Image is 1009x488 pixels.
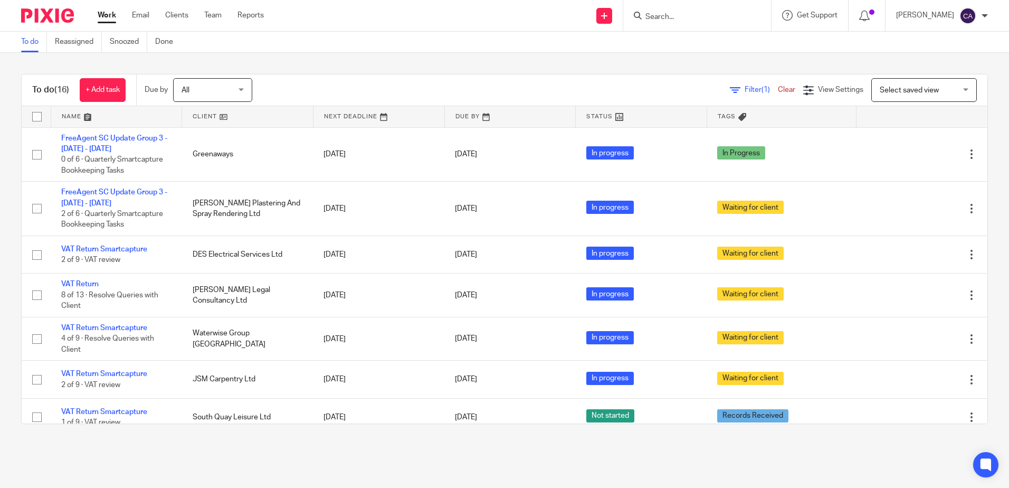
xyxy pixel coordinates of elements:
[717,372,784,385] span: Waiting for client
[586,201,634,214] span: In progress
[455,151,477,158] span: [DATE]
[182,182,313,236] td: [PERSON_NAME] Plastering And Spray Rendering Ltd
[182,398,313,436] td: South Quay Leisure Ltd
[61,419,120,426] span: 1 of 9 · VAT review
[745,86,778,93] span: Filter
[959,7,976,24] img: svg%3E
[182,361,313,398] td: JSM Carpentry Ltd
[455,292,477,299] span: [DATE]
[61,335,154,354] span: 4 of 9 · Resolve Queries with Client
[132,10,149,21] a: Email
[797,12,837,19] span: Get Support
[32,85,69,96] h1: To do
[717,201,784,214] span: Waiting for client
[61,370,147,378] a: VAT Return Smartcapture
[717,409,788,423] span: Records Received
[182,236,313,274] td: DES Electrical Services Ltd
[455,335,477,343] span: [DATE]
[165,10,188,21] a: Clients
[55,32,102,52] a: Reassigned
[761,86,770,93] span: (1)
[21,8,74,23] img: Pixie
[155,32,181,52] a: Done
[717,331,784,344] span: Waiting for client
[586,247,634,260] span: In progress
[182,274,313,317] td: [PERSON_NAME] Legal Consultancy Ltd
[455,414,477,421] span: [DATE]
[204,10,222,21] a: Team
[61,280,99,288] a: VAT Return
[98,10,116,21] a: Work
[182,127,313,182] td: Greenaways
[313,398,444,436] td: [DATE]
[586,409,634,423] span: Not started
[313,127,444,182] td: [DATE]
[61,135,167,153] a: FreeAgent SC Update Group 3 - [DATE] - [DATE]
[110,32,147,52] a: Snoozed
[717,247,784,260] span: Waiting for client
[313,236,444,274] td: [DATE]
[313,361,444,398] td: [DATE]
[586,331,634,344] span: In progress
[586,372,634,385] span: In progress
[313,182,444,236] td: [DATE]
[880,87,939,94] span: Select saved view
[718,114,736,119] span: Tags
[61,246,147,253] a: VAT Return Smartcapture
[54,86,69,94] span: (16)
[61,292,158,310] span: 8 of 13 · Resolve Queries with Client
[61,324,147,332] a: VAT Return Smartcapture
[644,13,739,22] input: Search
[182,87,189,94] span: All
[21,32,47,52] a: To do
[237,10,264,21] a: Reports
[455,205,477,212] span: [DATE]
[717,287,784,301] span: Waiting for client
[896,10,954,21] p: [PERSON_NAME]
[818,86,863,93] span: View Settings
[717,146,765,159] span: In Progress
[61,210,163,229] span: 2 of 6 · Quarterly Smartcapture Bookkeeping Tasks
[313,317,444,360] td: [DATE]
[586,146,634,159] span: In progress
[182,317,313,360] td: Waterwise Group [GEOGRAPHIC_DATA]
[61,408,147,416] a: VAT Return Smartcapture
[80,78,126,102] a: + Add task
[61,381,120,389] span: 2 of 9 · VAT review
[455,251,477,258] span: [DATE]
[61,189,167,207] a: FreeAgent SC Update Group 3 - [DATE] - [DATE]
[61,156,163,174] span: 0 of 6 · Quarterly Smartcapture Bookkeeping Tasks
[61,256,120,264] span: 2 of 9 · VAT review
[586,287,634,301] span: In progress
[455,376,477,383] span: [DATE]
[313,274,444,317] td: [DATE]
[778,86,795,93] a: Clear
[145,85,168,95] p: Due by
